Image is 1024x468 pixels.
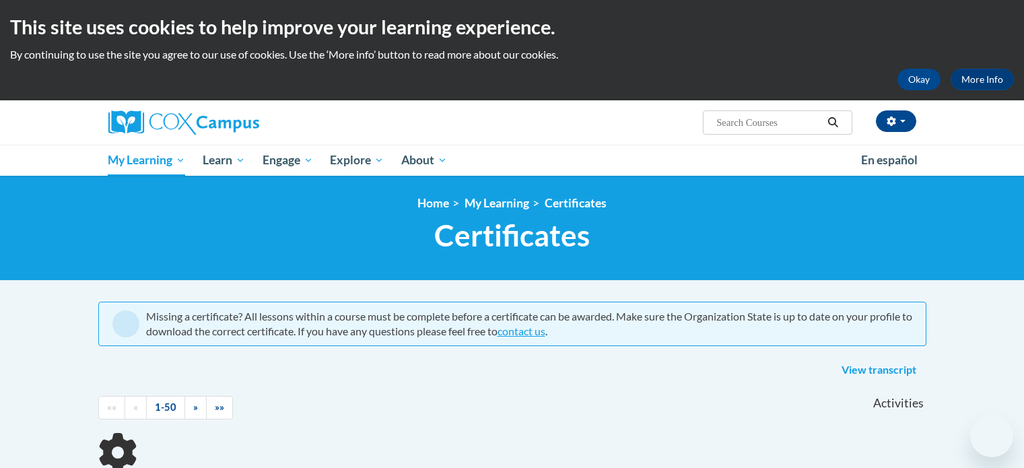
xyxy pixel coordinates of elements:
a: Explore [321,145,392,176]
a: contact us [498,325,545,337]
a: Begining [98,396,125,420]
a: End [206,396,233,420]
a: Previous [125,396,147,420]
span: »» [215,401,224,413]
iframe: Button to launch messaging window [970,414,1013,457]
img: Cox Campus [108,110,259,135]
button: Account Settings [876,110,916,132]
input: Search Courses [715,114,823,131]
button: Okay [897,69,941,90]
div: Missing a certificate? All lessons within a course must be complete before a certificate can be a... [146,309,912,339]
a: 1-50 [146,396,185,420]
button: Search [823,114,843,131]
p: By continuing to use the site you agree to our use of cookies. Use the ‘More info’ button to read... [10,47,1014,62]
a: View transcript [831,360,926,381]
a: En español [852,146,926,174]
span: Engage [263,152,313,168]
a: Certificates [545,196,607,210]
a: Home [417,196,449,210]
span: «« [107,401,116,413]
h2: This site uses cookies to help improve your learning experience. [10,13,1014,40]
a: Next [184,396,207,420]
span: Activities [873,396,924,411]
span: « [133,401,138,413]
div: Main menu [88,145,936,176]
span: Explore [330,152,384,168]
a: More Info [951,69,1014,90]
a: My Learning [100,145,195,176]
span: Learn [203,152,245,168]
a: My Learning [465,196,529,210]
span: En español [861,153,918,167]
span: Certificates [434,218,590,253]
a: Cox Campus [108,110,364,135]
span: » [193,401,198,413]
span: About [401,152,447,168]
a: About [392,145,456,176]
a: Learn [194,145,254,176]
span: My Learning [108,152,185,168]
a: Engage [254,145,322,176]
